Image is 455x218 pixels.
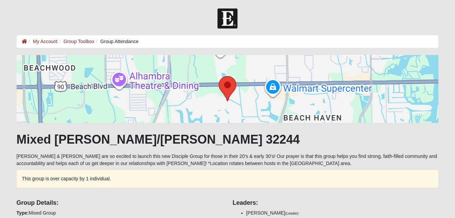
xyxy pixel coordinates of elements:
a: My Account [33,39,57,44]
img: Church of Eleven22 Logo [218,8,237,29]
h4: Leaders: [233,199,439,207]
div: This group is over capacity by 1 individual. [17,170,439,188]
h4: Group Details: [17,199,223,207]
h1: Mixed [PERSON_NAME]/[PERSON_NAME] 32244 [17,132,439,147]
li: Group Attendance [94,38,139,45]
a: Group Toolbox [64,39,95,44]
